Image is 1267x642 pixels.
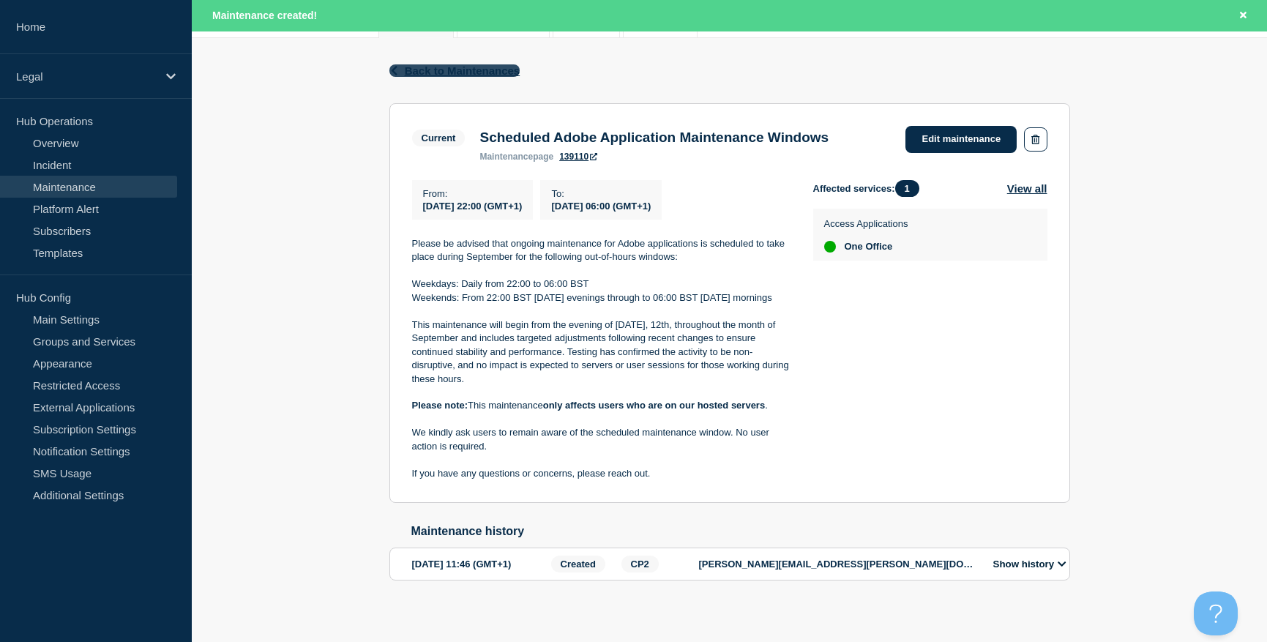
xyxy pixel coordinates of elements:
p: Please be advised that ongoing maintenance for Adobe applications is scheduled to take place duri... [412,237,790,264]
span: One Office [845,241,893,253]
p: From : [423,188,523,199]
h2: Maintenance history [411,525,1070,538]
strong: only affects users who are on our hosted servers [543,400,765,411]
a: Edit maintenance [905,126,1017,153]
p: This maintenance . [412,399,790,412]
strong: Please note: [412,400,468,411]
p: Weekends: From 22:00 BST [DATE] evenings through to 06:00 BST [DATE] mornings [412,291,790,305]
span: Created [551,556,605,572]
span: Back to Maintenances [405,64,520,77]
p: Legal [16,70,157,83]
p: [PERSON_NAME][EMAIL_ADDRESS][PERSON_NAME][DOMAIN_NAME] [699,559,977,570]
iframe: Help Scout Beacon - Open [1194,591,1238,635]
span: Maintenance created! [212,10,317,21]
div: up [824,241,836,253]
h3: Scheduled Adobe Application Maintenance Windows [479,130,829,146]
span: 1 [895,180,919,197]
p: Access Applications [824,218,908,229]
button: Close banner [1234,7,1252,24]
p: If you have any questions or concerns, please reach out. [412,467,790,480]
span: maintenance [479,152,533,162]
p: We kindly ask users to remain aware of the scheduled maintenance window. No user action is required. [412,426,790,453]
p: To : [551,188,651,199]
p: page [479,152,553,162]
span: [DATE] 06:00 (GMT+1) [551,201,651,212]
button: Show history [989,558,1071,570]
a: 139110 [559,152,597,162]
span: CP2 [621,556,659,572]
button: View all [1007,180,1047,197]
span: Current [412,130,466,146]
button: Back to Maintenances [389,64,520,77]
p: Weekdays: Daily from 22:00 to 06:00 BST [412,277,790,291]
span: Affected services: [813,180,927,197]
span: [DATE] 22:00 (GMT+1) [423,201,523,212]
div: [DATE] 11:46 (GMT+1) [412,556,547,572]
p: This maintenance will begin from the evening of [DATE], 12th, throughout the month of September a... [412,318,790,386]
